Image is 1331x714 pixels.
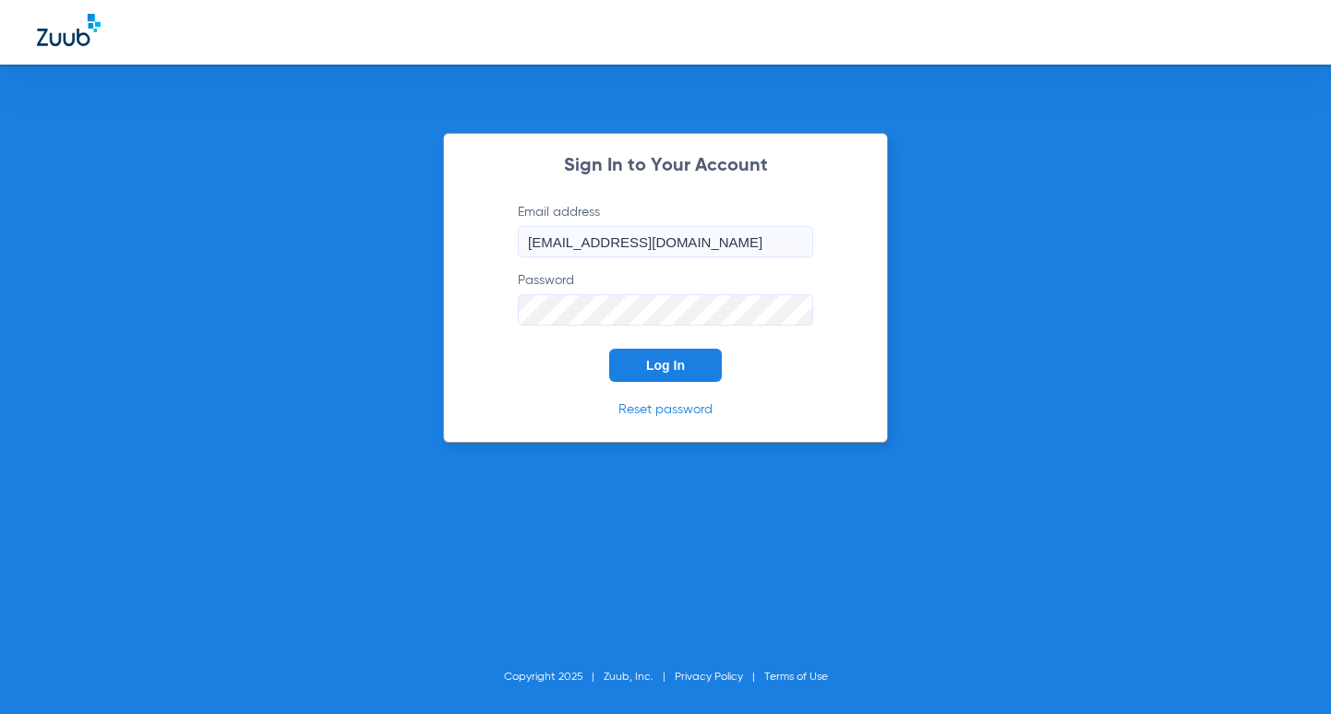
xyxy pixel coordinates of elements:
[1239,625,1331,714] iframe: Chat Widget
[646,358,685,373] span: Log In
[37,14,101,46] img: Zuub Logo
[604,668,675,686] li: Zuub, Inc.
[518,203,813,257] label: Email address
[518,226,813,257] input: Email address
[504,668,604,686] li: Copyright 2025
[618,403,713,416] a: Reset password
[675,672,743,683] a: Privacy Policy
[490,157,841,175] h2: Sign In to Your Account
[518,271,813,326] label: Password
[764,672,828,683] a: Terms of Use
[609,349,722,382] button: Log In
[518,294,813,326] input: Password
